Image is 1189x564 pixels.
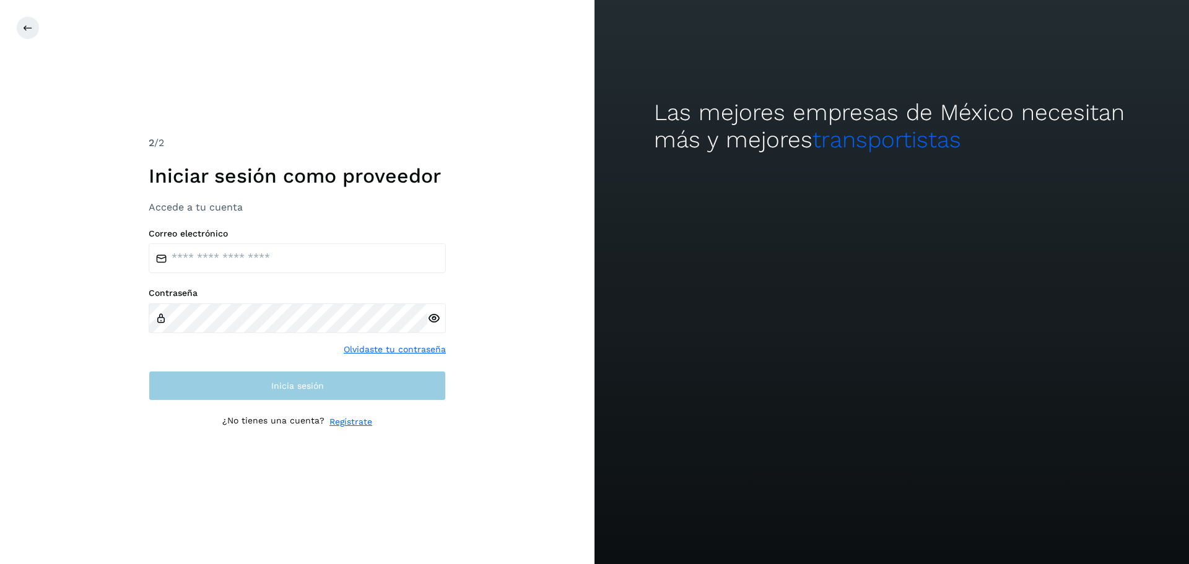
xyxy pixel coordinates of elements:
a: Regístrate [329,415,372,428]
label: Contraseña [149,288,446,298]
button: Inicia sesión [149,371,446,401]
p: ¿No tienes una cuenta? [222,415,324,428]
div: /2 [149,136,446,150]
a: Olvidaste tu contraseña [344,343,446,356]
span: 2 [149,137,154,149]
h2: Las mejores empresas de México necesitan más y mejores [654,99,1130,154]
h3: Accede a tu cuenta [149,201,446,213]
label: Correo electrónico [149,228,446,239]
span: Inicia sesión [271,381,324,390]
span: transportistas [812,126,961,153]
h1: Iniciar sesión como proveedor [149,164,446,188]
